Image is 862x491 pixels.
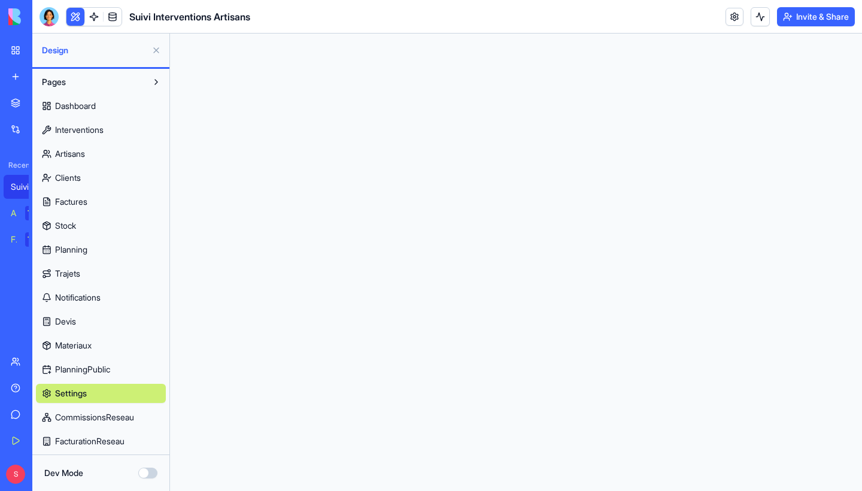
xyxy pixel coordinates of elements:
label: Dev Mode [44,467,83,479]
span: Pages [42,76,66,88]
img: logo [8,8,83,25]
span: Dashboard [55,100,96,112]
a: Notifications [36,288,166,307]
a: Stock [36,216,166,235]
span: Stock [55,220,76,232]
span: Suivi Interventions Artisans [129,10,250,24]
span: S [6,465,25,484]
a: FacturationReseau [36,432,166,451]
span: Clients [55,172,81,184]
a: Planning [36,240,166,259]
a: Settings [36,384,166,403]
a: Trajets [36,264,166,283]
a: Suivi Interventions Artisans [4,175,51,199]
span: CommissionsReseau [55,411,134,423]
div: TRY [25,206,44,220]
span: PlanningPublic [55,363,110,375]
div: Feedback Form [11,234,17,245]
div: AI Logo Generator [11,207,17,219]
span: Interventions [55,124,104,136]
div: Suivi Interventions Artisans [11,181,44,193]
span: Trajets [55,268,80,280]
span: Notifications [55,292,101,304]
a: Materiaux [36,336,166,355]
a: PlanningPublic [36,360,166,379]
a: Clients [36,168,166,187]
span: Artisans [55,148,85,160]
span: FacturationReseau [55,435,125,447]
span: Materiaux [55,340,92,351]
a: Artisans [36,144,166,163]
a: Dashboard [36,96,166,116]
span: Planning [55,244,87,256]
button: Pages [36,72,147,92]
button: Invite & Share [777,7,855,26]
a: Feedback FormTRY [4,228,51,251]
span: Design [42,44,147,56]
a: CommissionsReseau [36,408,166,427]
a: Interventions [36,120,166,140]
span: Recent [4,160,29,170]
a: AI Logo GeneratorTRY [4,201,51,225]
span: Devis [55,316,76,328]
div: TRY [25,232,44,247]
span: Settings [55,387,87,399]
span: Factures [55,196,87,208]
a: Devis [36,312,166,331]
a: Factures [36,192,166,211]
